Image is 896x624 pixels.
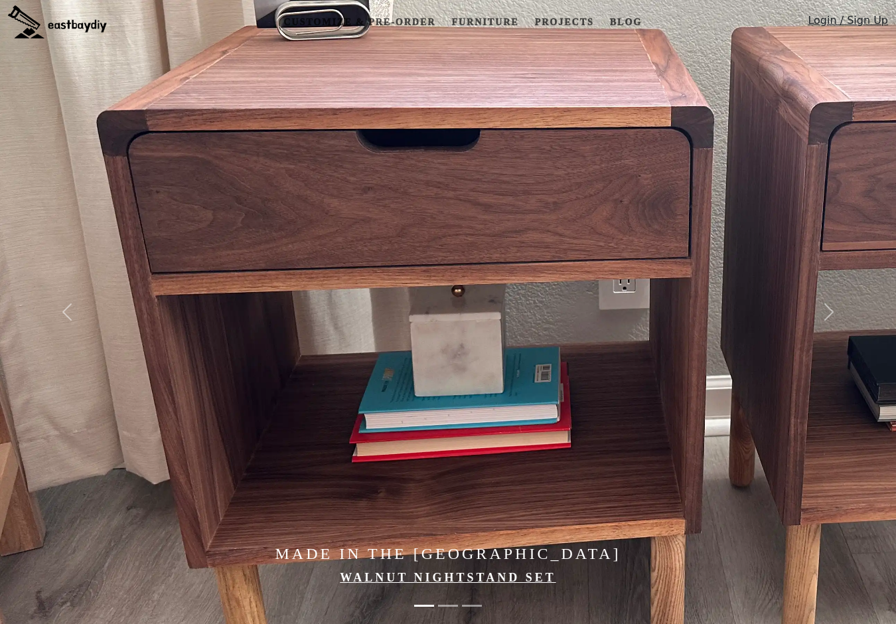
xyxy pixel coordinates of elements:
[278,10,441,35] a: Customize & Pre-order
[340,571,556,584] a: Walnut Nightstand Set
[414,598,434,613] button: Made in the Bay Area
[446,10,524,35] a: Furniture
[8,5,107,39] img: eastbaydiy
[462,598,482,613] button: Made in the Bay Area
[605,10,647,35] a: Blog
[135,544,762,564] h4: Made in the [GEOGRAPHIC_DATA]
[808,13,888,35] a: Login / Sign Up
[438,598,458,613] button: Minimal Lines, Warm Walnut Grain, and Handwoven Cane Doors
[530,10,599,35] a: Projects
